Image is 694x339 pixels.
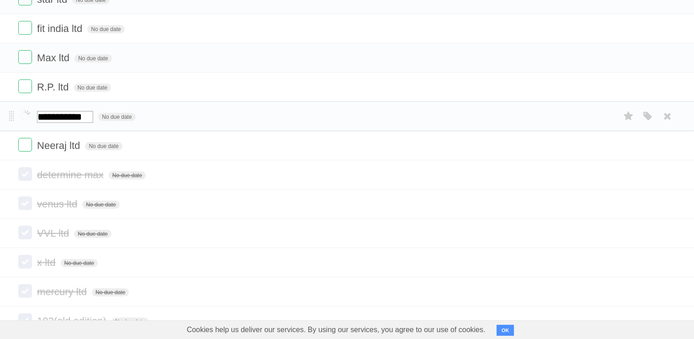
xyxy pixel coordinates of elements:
label: Done [18,313,32,327]
label: Done [18,138,32,152]
span: No due date [98,113,135,121]
span: No due date [87,25,124,33]
label: Done [18,167,32,181]
label: Done [18,21,32,35]
label: Done [18,79,32,93]
button: OK [497,325,514,336]
label: Done [18,226,32,239]
span: No due date [74,54,111,63]
label: Done [18,255,32,269]
span: R.P. ltd [37,81,71,93]
span: x ltd [37,257,58,268]
span: 102(old edition) [37,315,109,327]
span: Neeraj ltd [37,140,82,151]
span: mercury ltd [37,286,89,297]
span: No due date [92,288,129,297]
span: No due date [111,318,148,326]
label: Star task [620,109,637,124]
span: No due date [109,171,146,180]
span: Max ltd [37,52,72,64]
label: Done [18,50,32,64]
span: No due date [61,259,98,267]
label: Done [18,196,32,210]
span: determine max [37,169,106,180]
label: Done [18,284,32,298]
span: venus ltd [37,198,79,210]
span: fit india ltd [37,23,85,34]
span: Cookies help us deliver our services. By using our services, you agree to our use of cookies. [178,321,495,339]
label: Done [18,109,32,122]
span: VVL ltd [37,228,71,239]
span: No due date [82,201,119,209]
span: No due date [74,230,111,238]
span: No due date [74,84,111,92]
span: No due date [85,142,122,150]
